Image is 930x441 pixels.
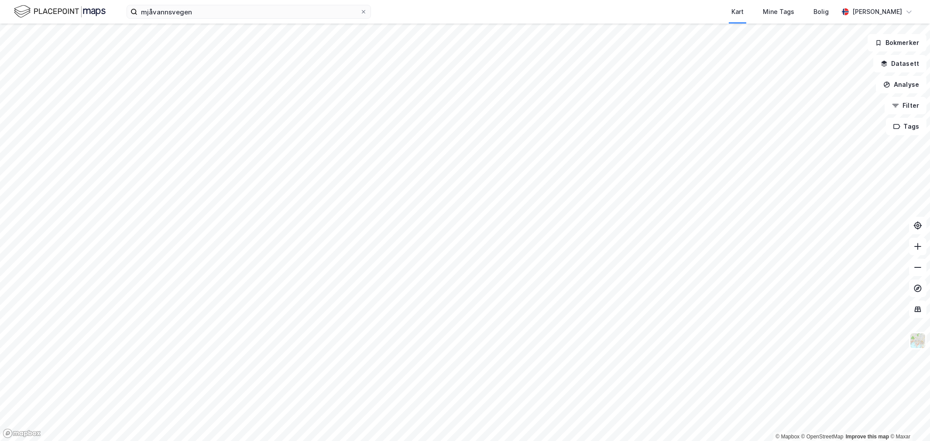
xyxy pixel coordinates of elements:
div: [PERSON_NAME] [852,7,902,17]
div: Mine Tags [763,7,794,17]
a: Mapbox [776,434,800,440]
button: Filter [885,97,927,114]
a: Improve this map [846,434,889,440]
iframe: Chat Widget [886,399,930,441]
a: OpenStreetMap [801,434,844,440]
input: Søk på adresse, matrikkel, gårdeiere, leietakere eller personer [137,5,360,18]
button: Datasett [873,55,927,72]
div: Kart [731,7,744,17]
img: logo.f888ab2527a4732fd821a326f86c7f29.svg [14,4,106,19]
div: Kontrollprogram for chat [886,399,930,441]
button: Tags [886,118,927,135]
div: Bolig [813,7,829,17]
a: Mapbox homepage [3,428,41,438]
img: Z [909,332,926,349]
button: Bokmerker [868,34,927,51]
button: Analyse [876,76,927,93]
